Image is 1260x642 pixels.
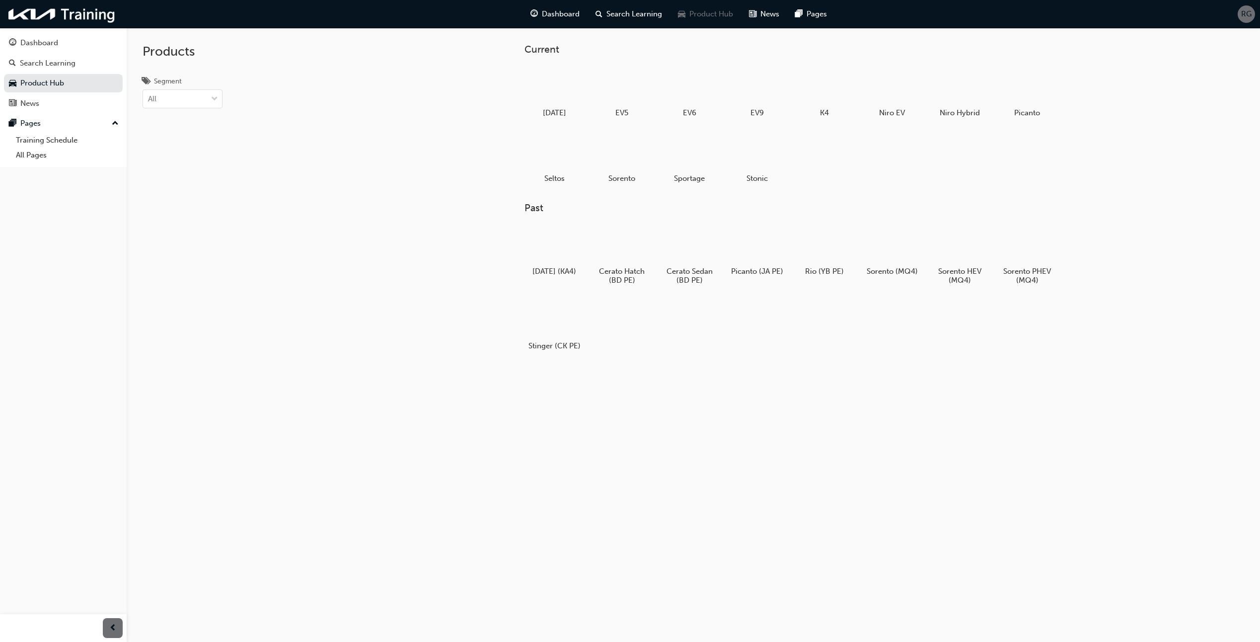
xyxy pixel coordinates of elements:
h5: [DATE] [528,108,581,117]
button: RG [1238,5,1255,23]
h3: Current [524,44,1089,55]
div: All [148,93,156,105]
a: Sorento (MQ4) [862,222,922,280]
a: All Pages [12,148,123,163]
a: Search Learning [4,54,123,73]
div: News [20,98,39,109]
h5: Sorento (MQ4) [866,267,918,276]
span: down-icon [211,93,218,106]
a: Sorento HEV (MQ4) [930,222,989,289]
h3: Past [524,202,1089,214]
a: Stonic [727,129,787,186]
div: Dashboard [20,37,58,49]
a: News [4,94,123,113]
h5: Sorento [596,174,648,183]
span: prev-icon [109,622,117,635]
span: news-icon [749,8,756,20]
a: EV6 [660,63,719,121]
span: Dashboard [542,8,580,20]
h5: Niro Hybrid [934,108,986,117]
h5: Picanto (JA PE) [731,267,783,276]
button: DashboardSearch LearningProduct HubNews [4,32,123,114]
span: tags-icon [143,78,150,86]
span: pages-icon [9,119,16,128]
span: guage-icon [9,39,16,48]
a: Training Schedule [12,133,123,148]
div: Search Learning [20,58,75,69]
img: kia-training [5,4,119,24]
h5: Cerato Sedan (BD PE) [664,267,716,285]
span: pages-icon [795,8,803,20]
h5: K4 [799,108,851,117]
a: Niro Hybrid [930,63,989,121]
span: search-icon [595,8,602,20]
a: EV5 [592,63,652,121]
h5: Sportage [664,174,716,183]
span: car-icon [9,79,16,88]
h5: Picanto [1001,108,1053,117]
span: news-icon [9,99,16,108]
button: Pages [4,114,123,133]
span: News [760,8,779,20]
a: car-iconProduct Hub [670,4,741,24]
h5: Sorento HEV (MQ4) [934,267,986,285]
h5: Sorento PHEV (MQ4) [1001,267,1053,285]
span: up-icon [112,117,119,130]
span: Pages [807,8,827,20]
span: search-icon [9,59,16,68]
a: Rio (YB PE) [795,222,854,280]
h5: EV6 [664,108,716,117]
h2: Products [143,44,222,60]
h5: Stonic [731,174,783,183]
a: Sorento [592,129,652,186]
h5: [DATE] (KA4) [528,267,581,276]
div: Pages [20,118,41,129]
a: Cerato Sedan (BD PE) [660,222,719,289]
span: RG [1241,8,1252,20]
h5: Stinger (CK PE) [528,341,581,350]
h5: Cerato Hatch (BD PE) [596,267,648,285]
a: guage-iconDashboard [522,4,588,24]
span: Product Hub [689,8,733,20]
h5: Niro EV [866,108,918,117]
span: guage-icon [530,8,538,20]
span: Search Learning [606,8,662,20]
a: Picanto [997,63,1057,121]
a: Product Hub [4,74,123,92]
a: Sportage [660,129,719,186]
h5: EV9 [731,108,783,117]
a: Dashboard [4,34,123,52]
a: [DATE] (KA4) [524,222,584,280]
a: K4 [795,63,854,121]
div: Segment [154,77,182,86]
a: Picanto (JA PE) [727,222,787,280]
span: car-icon [678,8,685,20]
a: news-iconNews [741,4,787,24]
h5: Seltos [528,174,581,183]
a: Cerato Hatch (BD PE) [592,222,652,289]
a: search-iconSearch Learning [588,4,670,24]
a: Sorento PHEV (MQ4) [997,222,1057,289]
a: Seltos [524,129,584,186]
a: pages-iconPages [787,4,835,24]
a: EV9 [727,63,787,121]
a: Stinger (CK PE) [524,297,584,354]
a: [DATE] [524,63,584,121]
h5: EV5 [596,108,648,117]
h5: Rio (YB PE) [799,267,851,276]
a: Niro EV [862,63,922,121]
